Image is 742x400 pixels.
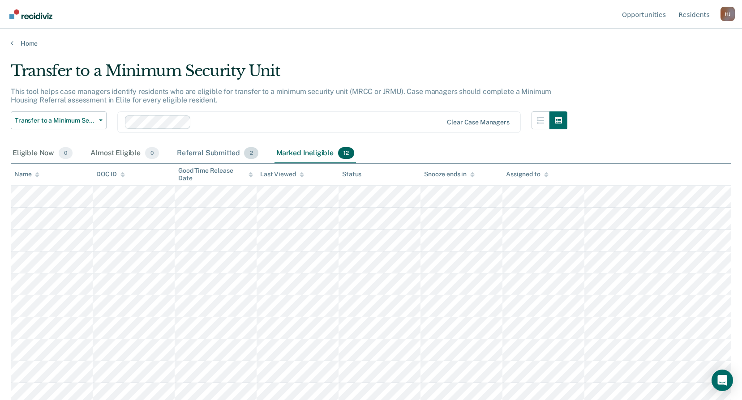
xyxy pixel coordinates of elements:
button: Profile dropdown button [721,7,735,21]
div: Last Viewed [260,170,304,178]
div: Marked Ineligible12 [274,144,356,163]
div: Assigned to [506,170,548,178]
a: Home [11,39,731,47]
img: Recidiviz [9,9,52,19]
div: Almost Eligible0 [89,144,161,163]
div: Referral Submitted2 [175,144,260,163]
div: Name [14,170,39,178]
button: Transfer to a Minimum Security Unit [11,111,107,129]
span: 2 [244,147,258,159]
div: Eligible Now0 [11,144,74,163]
span: 12 [338,147,354,159]
div: Status [342,170,361,178]
div: Snooze ends in [424,170,475,178]
span: 0 [145,147,159,159]
div: Clear case managers [447,119,509,126]
p: This tool helps case managers identify residents who are eligible for transfer to a minimum secur... [11,87,551,104]
span: Transfer to a Minimum Security Unit [15,117,95,124]
div: Open Intercom Messenger [712,370,733,391]
div: Transfer to a Minimum Security Unit [11,62,567,87]
div: H J [721,7,735,21]
div: Good Time Release Date [178,167,253,182]
div: DOC ID [96,170,125,178]
span: 0 [59,147,73,159]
